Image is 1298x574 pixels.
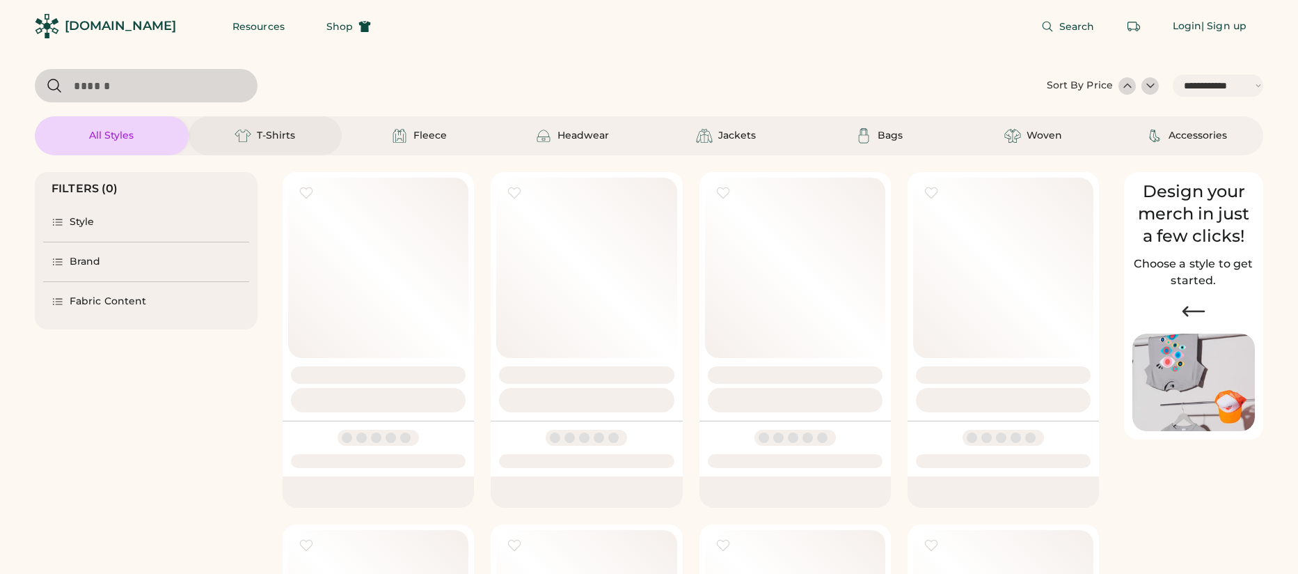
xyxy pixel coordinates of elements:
button: Shop [310,13,388,40]
div: Woven [1027,129,1062,143]
img: Rendered Logo - Screens [35,14,59,38]
div: Headwear [557,129,609,143]
div: T-Shirts [257,129,295,143]
img: Bags Icon [855,127,872,144]
img: Image of Lisa Congdon Eye Print on T-Shirt and Hat [1132,334,1255,432]
div: Bags [878,129,903,143]
img: Headwear Icon [535,127,552,144]
div: [DOMAIN_NAME] [65,17,176,35]
h2: Choose a style to get started. [1132,256,1255,289]
button: Retrieve an order [1120,13,1148,40]
div: FILTERS (0) [52,180,118,197]
div: | Sign up [1201,20,1246,33]
div: Jackets [718,129,756,143]
div: Fleece [413,129,447,143]
img: Accessories Icon [1146,127,1163,144]
div: All Styles [89,129,134,143]
div: Style [70,215,95,229]
div: Brand [70,255,101,269]
img: Fleece Icon [391,127,408,144]
button: Resources [216,13,301,40]
span: Search [1059,22,1095,31]
div: Accessories [1169,129,1227,143]
img: T-Shirts Icon [235,127,251,144]
span: Shop [326,22,353,31]
div: Design your merch in just a few clicks! [1132,180,1255,247]
div: Login [1173,20,1202,33]
button: Search [1024,13,1111,40]
img: Jackets Icon [696,127,713,144]
div: Fabric Content [70,295,146,309]
img: Woven Icon [1004,127,1021,144]
div: Sort By Price [1047,79,1113,93]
